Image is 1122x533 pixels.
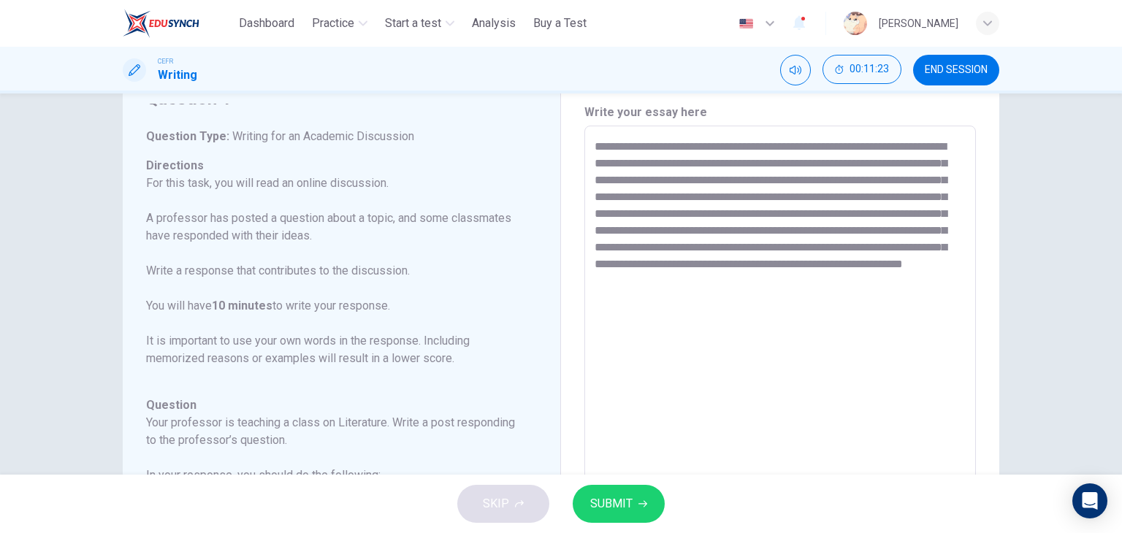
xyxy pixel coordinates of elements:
button: Start a test [379,10,460,37]
div: Hide [823,55,901,85]
p: For this task, you will read an online discussion. A professor has posted a question about a topi... [146,175,519,367]
button: Buy a Test [527,10,592,37]
span: CEFR [158,56,173,66]
img: Profile picture [844,12,867,35]
span: END SESSION [925,64,988,76]
div: [PERSON_NAME] [879,15,958,32]
button: Dashboard [233,10,300,37]
b: 10 minutes [212,299,272,312]
h1: Writing [158,66,197,84]
h6: Question Type : [146,128,519,145]
button: 00:11:23 [823,55,901,84]
div: Open Intercom Messenger [1072,483,1107,518]
div: Mute [780,55,811,85]
button: END SESSION [913,55,999,85]
img: ELTC logo [123,9,199,38]
span: Dashboard [239,15,294,32]
span: Writing for an Academic Discussion [229,129,414,143]
span: Buy a Test [533,15,587,32]
span: Practice [312,15,354,32]
button: Analysis [466,10,522,37]
h6: Question [146,396,519,414]
img: en [737,18,755,29]
a: ELTC logo [123,9,233,38]
h6: Directions [146,157,519,385]
h6: Write your essay here [584,104,976,121]
button: SUBMIT [573,485,665,523]
span: Analysis [472,15,516,32]
span: SUBMIT [590,494,633,514]
button: Practice [306,10,373,37]
h6: Your professor is teaching a class on Literature. Write a post responding to the professor’s ques... [146,414,519,449]
span: Start a test [385,15,441,32]
span: 00:11:23 [850,64,889,75]
h6: In your response, you should do the following: • Express and support your personal opinion • Make... [146,467,519,519]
